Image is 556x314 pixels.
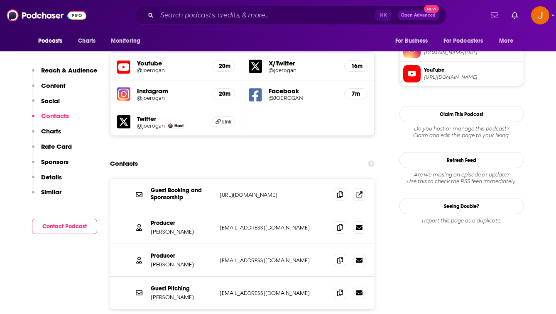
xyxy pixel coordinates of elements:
[41,127,61,135] p: Charts
[220,290,328,297] p: [EMAIL_ADDRESS][DOMAIN_NAME]
[424,74,520,80] span: https://www.youtube.com/@joerogan
[222,118,232,125] span: Link
[443,35,483,47] span: For Podcasters
[389,33,438,49] button: open menu
[399,198,524,214] a: Seeing Double?
[395,35,428,47] span: For Business
[151,261,213,268] p: [PERSON_NAME]
[151,294,213,301] p: [PERSON_NAME]
[493,33,524,49] button: open menu
[137,67,206,73] a: @joerogan
[269,59,338,67] h5: X/Twitter
[401,13,436,17] span: Open Advanced
[487,8,502,22] a: Show notifications dropdown
[41,173,62,181] p: Details
[399,126,524,139] div: Claim and edit this page to your liking.
[32,66,97,82] button: Reach & Audience
[137,123,165,129] a: @joerogan
[269,67,338,73] a: @joerogan
[7,7,86,23] img: Podchaser - Follow, Share and Rate Podcasts
[499,35,513,47] span: More
[73,33,101,49] a: Charts
[134,6,446,25] div: Search podcasts, credits, & more...
[41,97,60,105] p: Social
[403,65,520,82] a: YouTube[URL][DOMAIN_NAME]
[41,143,72,150] p: Rate Card
[168,123,173,128] img: Joe Rogan
[399,152,524,168] button: Refresh Feed
[110,156,138,171] h2: Contacts
[32,33,73,49] button: open menu
[351,63,360,70] h5: 16m
[531,6,549,24] span: Logged in as justine87181
[41,82,66,89] p: Content
[151,228,213,235] p: [PERSON_NAME]
[111,35,140,47] span: Monitoring
[151,285,213,292] p: Guest Pitching
[137,115,206,123] h5: Twitter
[137,95,206,101] a: @joerogan
[41,188,61,196] p: Similar
[399,171,524,185] div: Are we missing an episode or update? Use this to check the RSS feed immediately.
[399,106,524,122] button: Claim This Podcast
[41,112,69,120] p: Contacts
[269,87,338,95] h5: Facebook
[220,257,328,264] p: [EMAIL_ADDRESS][DOMAIN_NAME]
[137,59,206,67] h5: Youtube
[32,158,69,173] button: Sponsors
[137,87,206,95] h5: Instagram
[157,9,375,22] input: Search podcasts, credits, & more...
[151,252,213,259] p: Producer
[32,97,60,112] button: Social
[78,35,96,47] span: Charts
[399,126,524,132] span: Do you host or manage this podcast?
[424,50,520,56] span: instagram.com/joerogan
[32,127,61,143] button: Charts
[424,5,439,13] span: New
[397,10,439,20] button: Open AdvancedNew
[399,217,524,224] div: Report this page as a duplicate.
[174,123,184,128] span: Host
[375,10,391,21] span: ⌘ K
[219,90,228,97] h5: 20m
[41,158,69,166] p: Sponsors
[32,188,61,203] button: Similar
[531,6,549,24] button: Show profile menu
[151,187,213,201] p: Guest Booking and Sponsorship
[41,66,97,74] p: Reach & Audience
[269,95,338,101] a: @JOEROGAN
[220,191,328,198] p: [URL][DOMAIN_NAME]
[220,224,328,231] p: [EMAIL_ADDRESS][DOMAIN_NAME]
[117,87,130,101] img: iconImage
[424,66,520,74] span: YouTube
[438,33,495,49] button: open menu
[508,8,521,22] a: Show notifications dropdown
[32,173,62,188] button: Details
[219,63,228,70] h5: 20m
[32,143,72,158] button: Rate Card
[212,116,235,127] a: Link
[32,112,69,127] button: Contacts
[32,82,66,97] button: Content
[531,6,549,24] img: User Profile
[351,90,360,97] h5: 7m
[38,35,63,47] span: Podcasts
[105,33,151,49] button: open menu
[32,219,97,234] button: Contact Podcast
[151,220,213,227] p: Producer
